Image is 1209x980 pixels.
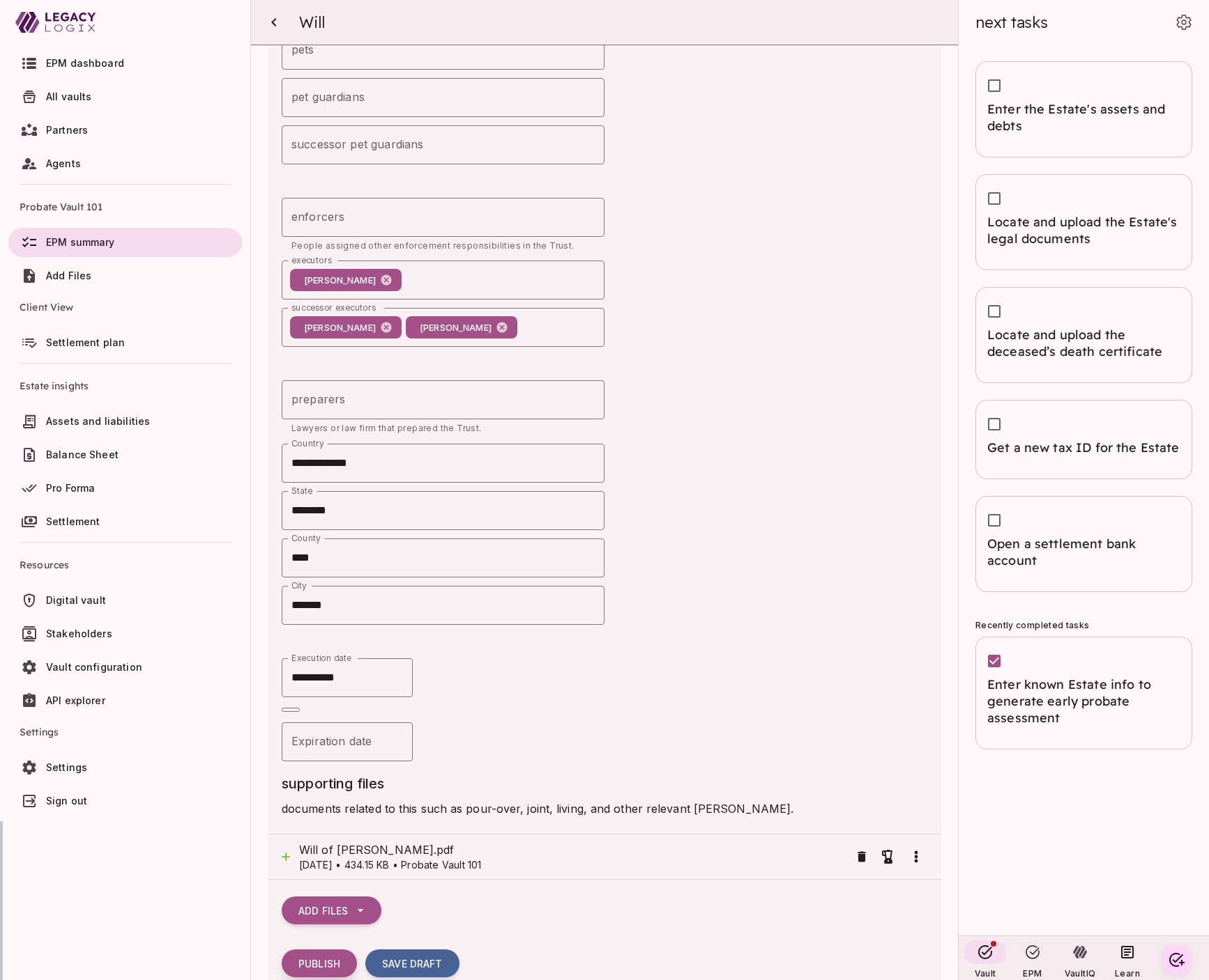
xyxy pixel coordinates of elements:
span: [PERSON_NAME] [296,272,384,288]
span: Pro Forma [46,482,95,494]
span: Probate Vault 101 [20,190,231,224]
span: Resources [20,548,231,582]
span: Add Files [298,905,348,917]
span: Settlement [46,515,100,527]
span: [PERSON_NAME] [296,320,384,336]
span: API explorer [46,694,105,706]
span: Get a new tax ID for the Estate [987,440,1180,456]
span: Recently completed tasks [975,620,1089,630]
span: EPM [1023,968,1042,979]
span: Will of [PERSON_NAME].pdf [299,841,849,858]
span: Add Files [46,270,91,281]
div: [PERSON_NAME] [406,316,517,339]
span: Vault [975,968,996,979]
button: Add Files [282,896,381,924]
span: documents related to this such as pour-over, joint, living, and other relevant [PERSON_NAME]. [282,802,793,816]
span: Publish [298,958,340,970]
label: County [291,532,321,544]
span: [PERSON_NAME] [411,320,500,336]
span: supporting files [282,775,384,792]
span: Locate and upload the deceased’s death certificate [987,327,1180,360]
span: Settings [46,761,87,773]
span: Stakeholders [46,628,112,639]
span: Client View [20,290,231,324]
span: VaultIQ [1065,968,1095,979]
button: Publish [282,949,357,977]
label: State [291,485,312,497]
span: EPM summary [46,236,115,248]
button: Remove [849,844,874,869]
label: successor executors [291,302,376,313]
span: Digital vault [46,594,106,606]
span: Learn [1115,968,1140,979]
span: Sign out [46,795,87,807]
span: People assigned other enforcement responsibilities in the Trust. [291,240,575,251]
span: Vault configuration [46,661,142,673]
button: Save Draft [365,949,459,977]
span: Save Draft [382,958,443,970]
button: Close [282,708,300,712]
p: [DATE] • 434.15 KB • Probate Vault 101 [299,858,849,872]
span: Settings [20,715,231,749]
span: next tasks [975,13,1048,32]
span: Agents [46,157,81,169]
label: City [291,580,306,591]
span: Estate insights [20,369,231,403]
span: Open a settlement bank account [987,536,1180,569]
div: Will of [PERSON_NAME].pdf[DATE] • 434.15 KB • Probate Vault 101 [268,834,941,879]
label: executors [291,254,332,266]
button: Create your first task [1162,946,1190,974]
span: EPM dashboard [46,57,124,69]
span: Balance Sheet [46,449,119,460]
span: Enter known Estate info to generate early probate assessment [987,676,1180,726]
label: Execution date [291,652,351,664]
span: Settlement plan [46,336,125,348]
span: Partners [46,124,88,136]
span: Assets and liabilities [46,415,150,427]
div: [PERSON_NAME] [290,269,402,291]
span: Enter the Estate's assets and debts [987,101,1180,134]
div: [PERSON_NAME] [290,316,402,339]
label: Country [291,437,324,449]
span: Lawyers or law firm that prepared the Trust. [291,423,482,433]
span: Will [299,13,326,32]
span: Locate and upload the Estate's legal documents [987,214,1180,247]
span: All vaults [46,91,92,102]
